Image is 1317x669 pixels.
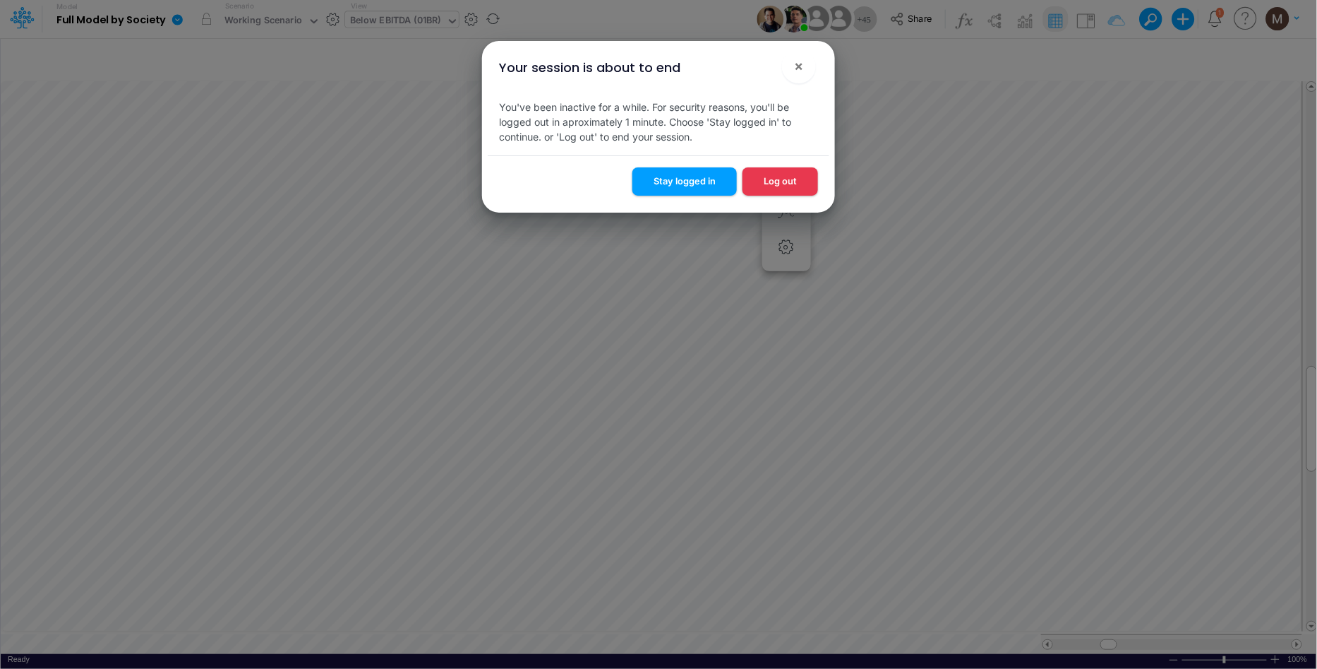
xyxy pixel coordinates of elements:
[795,57,804,74] span: ×
[632,167,737,195] button: Stay logged in
[499,58,680,77] div: Your session is about to end
[742,167,818,195] button: Log out
[488,88,829,155] div: You've been inactive for a while. For security reasons, you'll be logged out in aproximately 1 mi...
[782,49,816,83] button: Close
